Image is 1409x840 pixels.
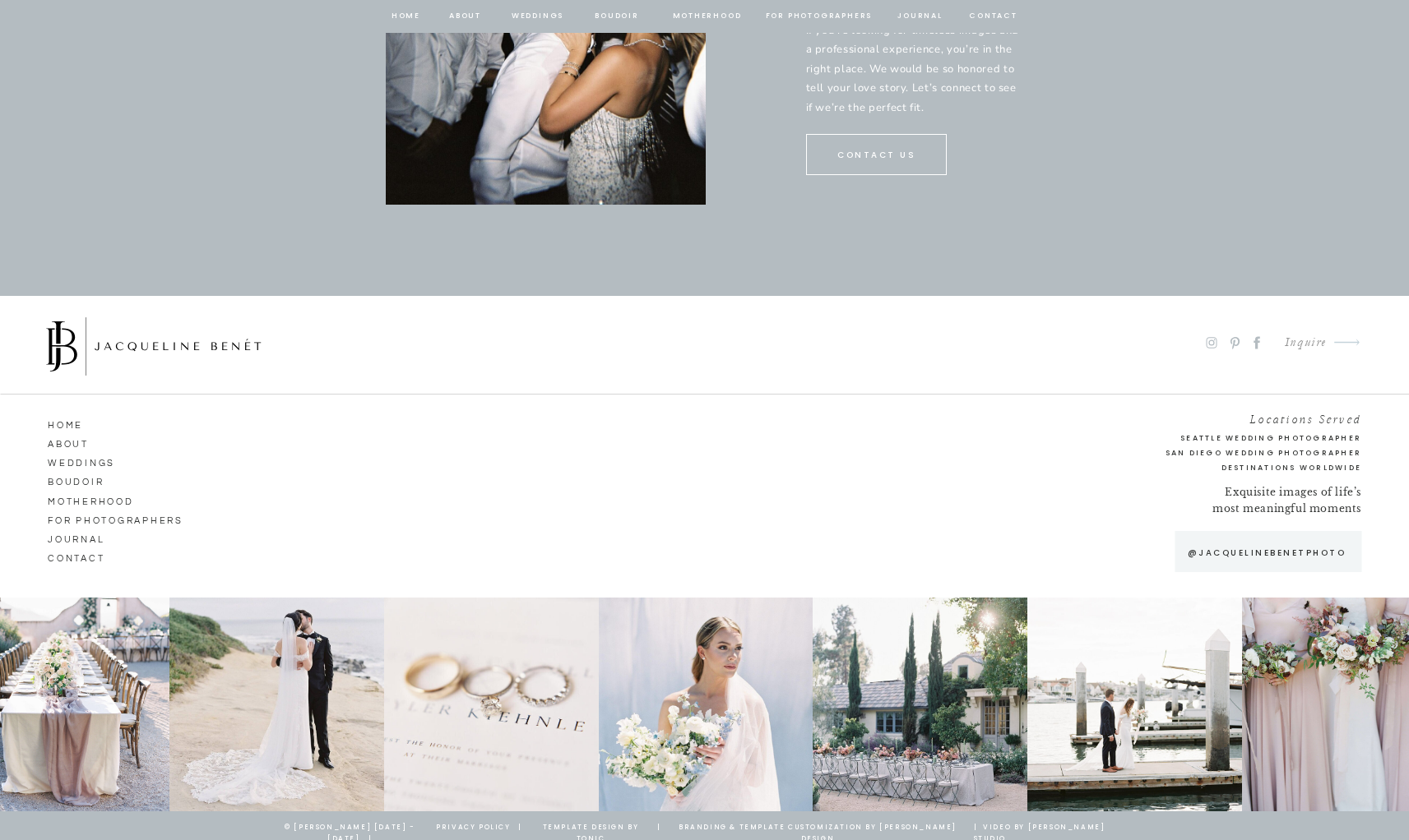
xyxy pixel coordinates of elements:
[48,530,170,545] a: journal
[48,416,141,431] a: HOME
[826,148,928,163] a: CONTACT US
[967,9,1020,24] a: contact
[1118,461,1361,475] h2: Destinations Worldwide
[48,549,141,564] a: CONTACT
[665,822,971,837] a: branding & template customization by [PERSON_NAME] design
[766,9,873,24] a: for photographers
[48,511,194,526] a: for photographers
[48,435,141,450] a: ABOUT
[531,822,651,837] a: template design by tonic
[806,21,1025,116] p: If you’re looking for timeless images and a professional experience, you’re in the right place. W...
[48,492,141,507] a: Motherhood
[270,822,431,829] p: © [PERSON_NAME] [DATE] - [DATE] |
[448,9,483,24] a: about
[974,822,1112,837] a: | Video by [PERSON_NAME] Studio
[895,9,946,24] a: journal
[391,9,422,24] a: home
[594,9,641,24] a: BOUDOIR
[48,454,141,468] a: Weddings
[1118,432,1361,445] a: Seattle Wedding Photographer
[653,822,666,837] a: |
[510,9,566,24] a: Weddings
[514,822,527,837] a: |
[1180,546,1354,560] a: @jacquelinebenetphoto
[48,473,141,487] a: Boudoir
[431,822,517,837] a: privacy policy
[1209,484,1361,519] p: Exquisite images of life’s most meaningful moments
[1272,332,1327,354] a: Inquire
[1087,446,1361,460] a: San Diego Wedding Photographer
[673,9,741,24] a: Motherhood
[1118,409,1361,423] h2: Locations Served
